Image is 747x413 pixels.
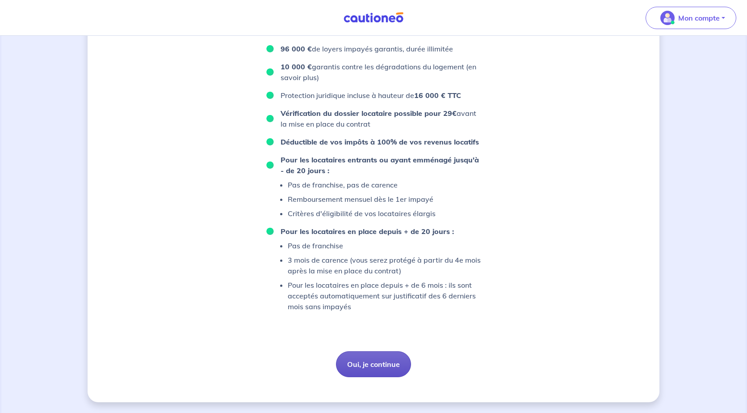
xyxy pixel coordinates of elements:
[281,61,481,83] p: garantis contre les dégradations du logement (en savoir plus)
[660,11,675,25] img: illu_account_valid_menu.svg
[678,13,720,23] p: Mon compte
[281,109,457,118] strong: Vérification du dossier locataire possible pour 29€
[414,91,461,100] strong: 16 000 € TTC
[288,194,436,204] p: Remboursement mensuel dès le 1er impayé
[288,240,481,251] p: Pas de franchise
[288,280,481,312] p: Pour les locataires en place depuis + de 6 mois : ils sont acceptés automatiquement sur justifica...
[281,108,481,129] p: avant la mise en place du contrat
[281,227,454,236] strong: Pour les locataires en place depuis + de 20 jours :
[281,90,461,101] p: Protection juridique incluse à hauteur de
[281,137,479,146] strong: Déductible de vos impôts à 100% de vos revenus locatifs
[646,7,736,29] button: illu_account_valid_menu.svgMon compte
[281,43,453,54] p: de loyers impayés garantis, durée illimitée
[288,179,436,190] p: Pas de franchise, pas de carence
[281,62,312,71] strong: 10 000 €
[281,155,479,175] strong: Pour les locataires entrants ou ayant emménagé jusqu'à - de 20 jours :
[281,44,312,53] strong: 96 000 €
[336,351,411,377] button: Oui, je continue
[288,208,436,219] p: Critères d'éligibilité de vos locataires élargis
[288,255,481,276] p: 3 mois de carence (vous serez protégé à partir du 4e mois après la mise en place du contrat)
[340,12,407,23] img: Cautioneo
